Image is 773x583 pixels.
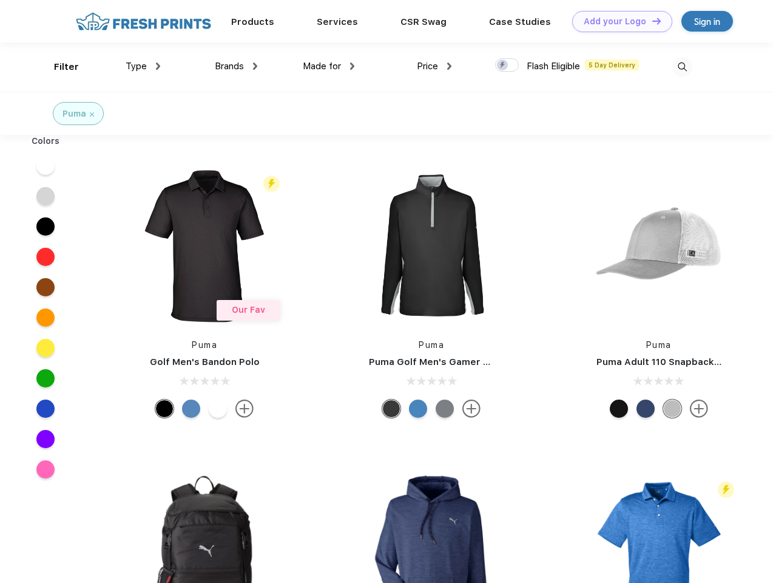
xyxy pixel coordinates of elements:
[585,60,639,70] span: 5 Day Delivery
[62,107,86,120] div: Puma
[126,61,147,72] span: Type
[646,340,672,350] a: Puma
[382,400,400,418] div: Puma Black
[90,112,94,117] img: filter_cancel.svg
[72,11,215,32] img: fo%20logo%202.webp
[263,176,280,192] img: flash_active_toggle.svg
[231,16,274,27] a: Products
[215,61,244,72] span: Brands
[636,400,655,418] div: Peacoat with Qut Shd
[54,60,79,74] div: Filter
[350,63,354,70] img: dropdown.png
[156,63,160,70] img: dropdown.png
[718,482,734,498] img: flash_active_toggle.svg
[303,61,341,72] span: Made for
[690,400,708,418] img: more.svg
[447,63,451,70] img: dropdown.png
[419,340,444,350] a: Puma
[527,61,580,72] span: Flash Eligible
[155,400,174,418] div: Puma Black
[417,61,438,72] span: Price
[681,11,733,32] a: Sign in
[652,18,661,24] img: DT
[232,305,265,315] span: Our Fav
[663,400,681,418] div: Quarry with Brt Whit
[150,356,260,367] a: Golf Men's Bandon Polo
[22,135,69,148] div: Colors
[436,400,454,418] div: Quiet Shade
[124,165,285,327] img: func=resize&h=266
[182,400,200,418] div: Lake Blue
[610,400,628,418] div: Pma Blk with Pma Blk
[209,400,227,418] div: Bright White
[694,15,720,29] div: Sign in
[192,340,217,350] a: Puma
[672,57,692,77] img: desktop_search.svg
[351,165,512,327] img: func=resize&h=266
[253,63,257,70] img: dropdown.png
[584,16,646,27] div: Add your Logo
[317,16,358,27] a: Services
[462,400,481,418] img: more.svg
[578,165,740,327] img: func=resize&h=266
[400,16,447,27] a: CSR Swag
[369,356,561,367] a: Puma Golf Men's Gamer Golf Quarter-Zip
[235,400,254,418] img: more.svg
[409,400,427,418] div: Bright Cobalt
